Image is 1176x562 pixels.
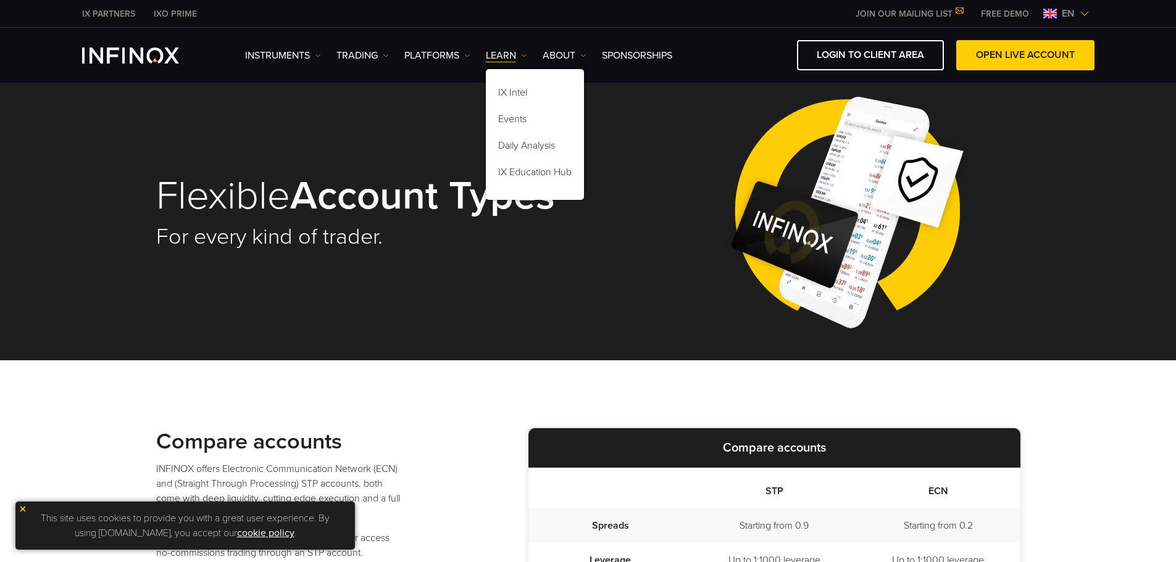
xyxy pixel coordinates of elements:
[846,9,972,19] a: JOIN OUR MAILING LIST
[73,7,144,20] a: INFINOX
[237,527,294,539] a: cookie policy
[156,428,342,455] strong: Compare accounts
[528,508,693,543] td: Spreads
[290,171,555,220] strong: Account Types
[82,48,208,64] a: INFINOX Logo
[486,81,584,108] a: IX Intel
[486,108,584,134] a: Events
[692,468,856,508] th: STP
[723,440,826,455] strong: Compare accounts
[156,175,571,217] h1: Flexible
[404,48,470,63] a: PLATFORMS
[797,40,944,70] a: LOGIN TO CLIENT AREA
[856,508,1020,543] td: Starting from 0.2
[956,40,1095,70] a: OPEN LIVE ACCOUNT
[156,461,403,521] p: INFINOX offers Electronic Communication Network (ECN) and (Straight Through Processing) STP accou...
[245,48,321,63] a: Instruments
[856,468,1020,508] th: ECN
[972,7,1038,20] a: INFINOX MENU
[543,48,586,63] a: ABOUT
[336,48,389,63] a: TRADING
[1057,6,1080,21] span: en
[486,134,584,161] a: Daily Analysis
[692,508,856,543] td: Starting from 0.9
[486,161,584,188] a: IX Education Hub
[19,505,27,513] img: yellow close icon
[144,7,206,20] a: INFINOX
[602,48,672,63] a: SPONSORSHIPS
[22,508,349,543] p: This site uses cookies to provide you with a great user experience. By using [DOMAIN_NAME], you a...
[486,48,527,63] a: Learn
[156,223,571,250] h2: For every kind of trader.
